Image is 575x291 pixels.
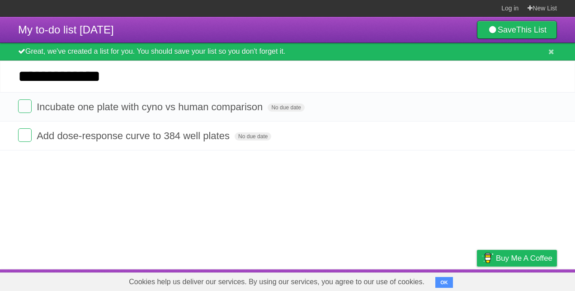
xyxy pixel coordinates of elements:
[386,272,423,289] a: Developers
[465,272,489,289] a: Privacy
[477,21,557,39] a: SaveThis List
[435,277,453,288] button: OK
[18,23,114,36] span: My to-do list [DATE]
[268,103,304,112] span: No due date
[434,272,454,289] a: Terms
[496,250,552,266] span: Buy me a coffee
[37,101,265,113] span: Incubate one plate with cyno vs human comparison
[500,272,557,289] a: Suggest a feature
[120,273,434,291] span: Cookies help us deliver our services. By using our services, you agree to our use of cookies.
[357,272,376,289] a: About
[235,132,271,141] span: No due date
[481,250,494,266] img: Buy me a coffee
[18,99,32,113] label: Done
[18,128,32,142] label: Done
[516,25,547,34] b: This List
[477,250,557,267] a: Buy me a coffee
[37,130,232,141] span: Add dose-response curve to 384 well plates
